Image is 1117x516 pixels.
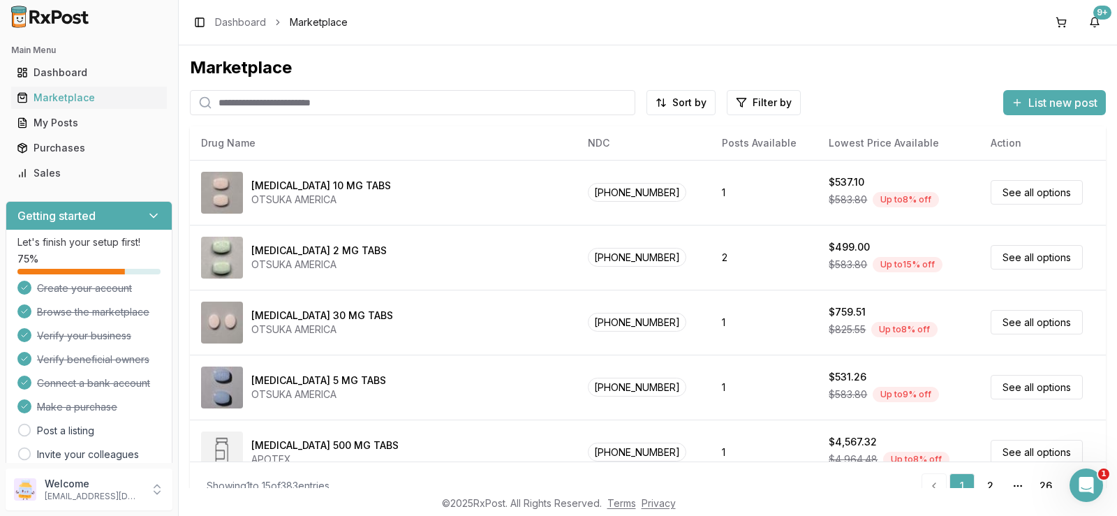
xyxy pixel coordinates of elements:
a: List new post [1003,97,1106,111]
a: Sales [11,161,167,186]
th: NDC [577,126,710,160]
img: Abilify 10 MG TABS [201,172,243,214]
button: Filter by [727,90,801,115]
div: [MEDICAL_DATA] 30 MG TABS [251,309,393,323]
span: Marketplace [290,15,348,29]
div: Up to 8 % off [883,452,949,467]
div: Purchases [17,141,161,155]
div: Up to 9 % off [873,387,939,402]
a: See all options [991,245,1083,270]
span: Connect a bank account [37,376,150,390]
img: Abilify 2 MG TABS [201,237,243,279]
div: Up to 8 % off [871,322,938,337]
a: My Posts [11,110,167,135]
button: Purchases [6,137,172,159]
h3: Getting started [17,207,96,224]
span: $583.80 [829,193,867,207]
div: Up to 15 % off [873,257,942,272]
a: See all options [991,310,1083,334]
button: Sort by [646,90,716,115]
td: 1 [711,160,818,225]
div: $499.00 [829,240,870,254]
a: 1 [949,473,975,499]
td: 1 [711,420,818,485]
img: User avatar [14,478,36,501]
button: Marketplace [6,87,172,109]
img: Abiraterone Acetate 500 MG TABS [201,432,243,473]
span: Verify your business [37,329,131,343]
a: Marketplace [11,85,167,110]
span: $4,964.48 [829,452,878,466]
span: Make a purchase [37,400,117,414]
h2: Main Menu [11,45,167,56]
nav: breadcrumb [215,15,348,29]
span: Verify beneficial owners [37,353,149,367]
div: OTSUKA AMERICA [251,323,393,337]
div: [MEDICAL_DATA] 5 MG TABS [251,374,386,388]
span: Sort by [672,96,707,110]
a: Privacy [642,497,676,509]
th: Drug Name [190,126,577,160]
div: $537.10 [829,175,864,189]
a: See all options [991,440,1083,464]
span: 75 % [17,252,38,266]
button: Dashboard [6,61,172,84]
div: Marketplace [190,57,1106,79]
a: See all options [991,180,1083,205]
button: Sales [6,162,172,184]
a: Go to next page [1061,473,1089,499]
p: Welcome [45,477,142,491]
div: OTSUKA AMERICA [251,388,386,401]
span: Browse the marketplace [37,305,149,319]
img: RxPost Logo [6,6,95,28]
span: 1 [1098,469,1109,480]
div: Showing 1 to 15 of 383 entries [207,479,330,493]
img: Abilify 30 MG TABS [201,302,243,344]
div: $4,567.32 [829,435,877,449]
td: 1 [711,355,818,420]
span: $583.80 [829,258,867,272]
div: $759.51 [829,305,866,319]
a: Purchases [11,135,167,161]
th: Lowest Price Available [818,126,979,160]
span: [PHONE_NUMBER] [588,183,686,202]
a: Post a listing [37,424,94,438]
a: Dashboard [215,15,266,29]
div: OTSUKA AMERICA [251,193,391,207]
div: OTSUKA AMERICA [251,258,387,272]
td: 2 [711,225,818,290]
button: 9+ [1083,11,1106,34]
span: [PHONE_NUMBER] [588,248,686,267]
p: Let's finish your setup first! [17,235,161,249]
td: 1 [711,290,818,355]
th: Action [979,126,1106,160]
a: 2 [977,473,1003,499]
div: [MEDICAL_DATA] 500 MG TABS [251,438,399,452]
div: APOTEX [251,452,399,466]
a: See all options [991,375,1083,399]
th: Posts Available [711,126,818,160]
p: [EMAIL_ADDRESS][DOMAIN_NAME] [45,491,142,502]
nav: pagination [922,473,1089,499]
img: Abilify 5 MG TABS [201,367,243,408]
div: $531.26 [829,370,866,384]
span: Create your account [37,281,132,295]
span: [PHONE_NUMBER] [588,378,686,397]
div: Dashboard [17,66,161,80]
div: 9+ [1093,6,1111,20]
span: $583.80 [829,388,867,401]
div: [MEDICAL_DATA] 10 MG TABS [251,179,391,193]
div: [MEDICAL_DATA] 2 MG TABS [251,244,387,258]
div: Up to 8 % off [873,192,939,207]
a: Dashboard [11,60,167,85]
span: $825.55 [829,323,866,337]
a: 26 [1033,473,1058,499]
div: Marketplace [17,91,161,105]
button: My Posts [6,112,172,134]
button: List new post [1003,90,1106,115]
span: List new post [1028,94,1097,111]
iframe: Intercom live chat [1070,469,1103,502]
span: [PHONE_NUMBER] [588,443,686,462]
div: My Posts [17,116,161,130]
span: Filter by [753,96,792,110]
